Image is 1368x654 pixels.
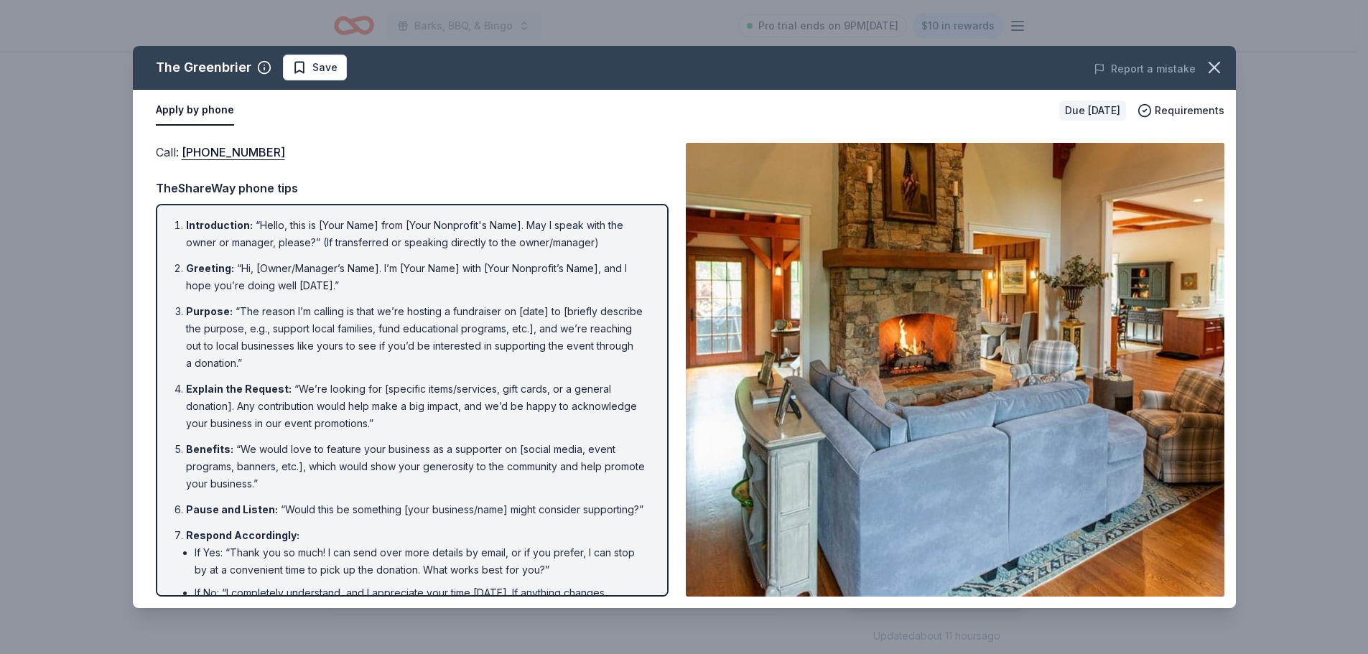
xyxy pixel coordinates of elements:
[283,55,347,80] button: Save
[186,383,292,395] span: Explain the Request :
[186,380,647,432] li: “We’re looking for [specific items/services, gift cards, or a general donation]. Any contribution...
[186,260,647,294] li: “Hi, [Owner/Manager’s Name]. I’m [Your Name] with [Your Nonprofit’s Name], and I hope you’re doin...
[186,262,234,274] span: Greeting :
[195,584,647,636] li: If No: “I completely understand, and I appreciate your time [DATE]. If anything changes or if you...
[156,95,234,126] button: Apply by phone
[1137,102,1224,119] button: Requirements
[186,443,233,455] span: Benefits :
[1059,101,1126,121] div: Due [DATE]
[186,303,647,372] li: “The reason I’m calling is that we’re hosting a fundraiser on [date] to [briefly describe the pur...
[156,56,251,79] div: The Greenbrier
[195,544,647,579] li: If Yes: “Thank you so much! I can send over more details by email, or if you prefer, I can stop b...
[186,219,253,231] span: Introduction :
[1155,102,1224,119] span: Requirements
[186,305,233,317] span: Purpose :
[156,179,669,197] div: TheShareWay phone tips
[186,217,647,251] li: “Hello, this is [Your Name] from [Your Nonprofit's Name]. May I speak with the owner or manager, ...
[312,59,338,76] span: Save
[1094,60,1196,78] button: Report a mistake
[182,143,285,162] a: [PHONE_NUMBER]
[186,529,299,541] span: Respond Accordingly :
[186,501,647,518] li: “Would this be something [your business/name] might consider supporting?”
[686,143,1224,597] img: Image for The Greenbrier
[186,441,647,492] li: “We would love to feature your business as a supporter on [social media, event programs, banners,...
[156,145,285,159] span: Call :
[186,503,278,515] span: Pause and Listen :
